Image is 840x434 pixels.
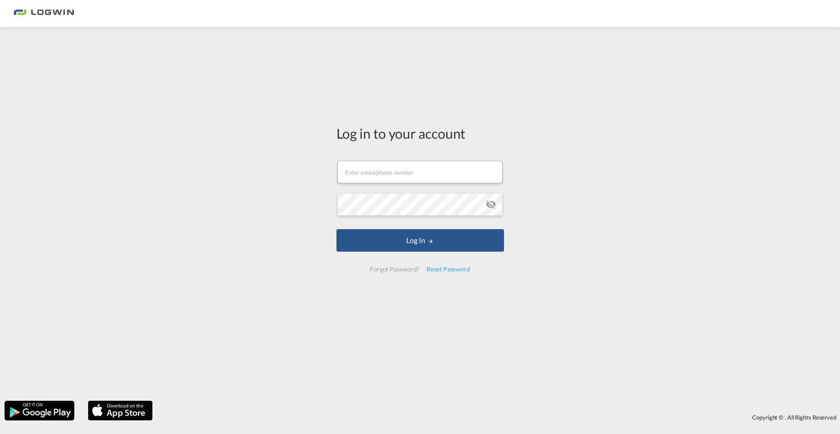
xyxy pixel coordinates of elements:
[337,161,503,183] input: Enter email/phone number
[336,229,504,252] button: LOGIN
[336,124,504,143] div: Log in to your account
[14,4,74,24] img: bc73a0e0d8c111efacd525e4c8ad7d32.png
[157,410,840,425] div: Copyright © . All Rights Reserved
[366,261,423,277] div: Forgot Password?
[486,199,496,210] md-icon: icon-eye-off
[87,400,154,421] img: apple.png
[423,261,474,277] div: Reset Password
[4,400,75,421] img: google.png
